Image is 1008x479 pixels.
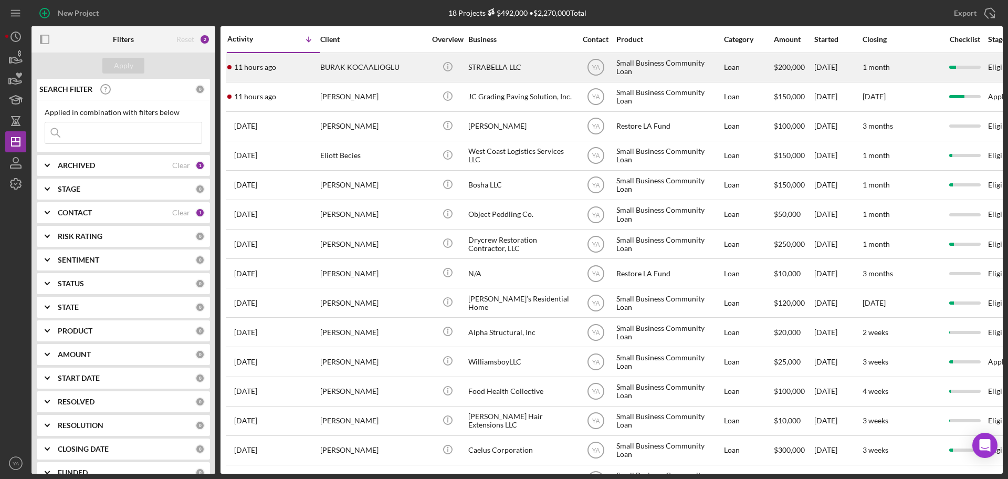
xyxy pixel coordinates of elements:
time: 3 weeks [863,357,888,366]
span: $300,000 [774,445,805,454]
div: Client [320,35,425,44]
text: YA [592,388,600,395]
div: [PERSON_NAME] [320,378,425,405]
div: Loan [724,259,773,287]
span: $150,000 [774,151,805,160]
div: Loan [724,407,773,435]
div: WilliamsboyLLC [468,348,573,376]
time: 3 weeks [863,416,888,425]
text: YA [592,123,600,130]
time: 2025-08-14 16:58 [234,416,257,425]
div: Eliott Becies [320,142,425,170]
div: 0 [195,232,205,241]
div: Contact [576,35,615,44]
div: Small Business Community Loan [616,54,721,81]
div: Checklist [942,35,987,44]
div: 0 [195,397,205,407]
div: Loan [724,378,773,405]
b: ARCHIVED [58,161,95,170]
div: 0 [195,85,205,94]
button: Apply [102,58,144,74]
div: Loan [724,318,773,346]
div: Clear [172,209,190,217]
div: [DATE] [814,318,862,346]
div: Small Business Community Loan [616,142,721,170]
div: Loan [724,142,773,170]
div: [PERSON_NAME] [320,407,425,435]
span: $250,000 [774,240,805,248]
div: [DATE] [814,436,862,464]
time: 2025-09-03 12:45 [234,122,257,130]
text: YA [592,359,600,366]
div: Object Peddling Co. [468,201,573,228]
div: [PERSON_NAME] [320,259,425,287]
div: New Project [58,3,99,24]
div: Small Business Community Loan [616,289,721,317]
time: [DATE] [863,92,886,101]
div: Caelus Corporation [468,436,573,464]
b: CONTACT [58,209,92,217]
time: 1 month [863,63,890,71]
time: 3 months [863,121,893,130]
div: 0 [195,468,205,477]
div: [PERSON_NAME] [320,289,425,317]
b: RISK RATING [58,232,102,241]
div: [DATE] [814,407,862,435]
text: YA [13,461,19,466]
b: RESOLVED [58,398,94,406]
span: $150,000 [774,180,805,189]
div: 0 [195,255,205,265]
div: Loan [724,230,773,258]
span: $20,000 [774,328,801,337]
time: 2025-08-15 18:37 [234,387,257,395]
div: Alpha Structural, Inc [468,318,573,346]
time: [DATE] [863,298,886,307]
time: 2025-09-01 03:10 [234,181,257,189]
span: $100,000 [774,121,805,130]
b: STATUS [58,279,84,288]
div: 18 Projects • $2,270,000 Total [448,8,586,17]
div: BURAK KOCAALIOGLU [320,54,425,81]
time: 1 month [863,240,890,248]
div: [DATE] [814,230,862,258]
div: Restore LA Fund [616,112,721,140]
time: 2025-09-01 19:44 [234,151,257,160]
div: [PERSON_NAME] [468,112,573,140]
div: Reset [176,35,194,44]
div: Loan [724,289,773,317]
div: [PERSON_NAME] Hair Extensions LLC [468,407,573,435]
text: YA [592,93,600,101]
div: 0 [195,184,205,194]
text: YA [592,241,600,248]
time: 4 weeks [863,387,888,395]
b: RESOLUTION [58,421,103,430]
text: YA [592,329,600,336]
span: $100,000 [774,387,805,395]
div: N/A [468,259,573,287]
div: Restore LA Fund [616,259,721,287]
div: Overview [428,35,467,44]
div: Food Health Collective [468,378,573,405]
text: YA [592,152,600,160]
b: PRODUCT [58,327,92,335]
time: 2025-09-04 04:54 [234,92,276,101]
div: [PERSON_NAME] [320,83,425,111]
div: Bosha LLC [468,171,573,199]
div: Small Business Community Loan [616,407,721,435]
time: 2025-08-27 22:33 [234,299,257,307]
div: Loan [724,171,773,199]
div: Closing [863,35,941,44]
button: YA [5,453,26,474]
div: [DATE] [814,112,862,140]
div: [PERSON_NAME] [320,436,425,464]
time: 1 month [863,180,890,189]
time: 1 month [863,210,890,218]
span: $200,000 [774,63,805,71]
div: Small Business Community Loan [616,230,721,258]
div: Small Business Community Loan [616,83,721,111]
div: [DATE] [814,378,862,405]
div: STRABELLA LLC [468,54,573,81]
div: Small Business Community Loan [616,201,721,228]
div: [PERSON_NAME] [320,201,425,228]
span: $120,000 [774,298,805,307]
